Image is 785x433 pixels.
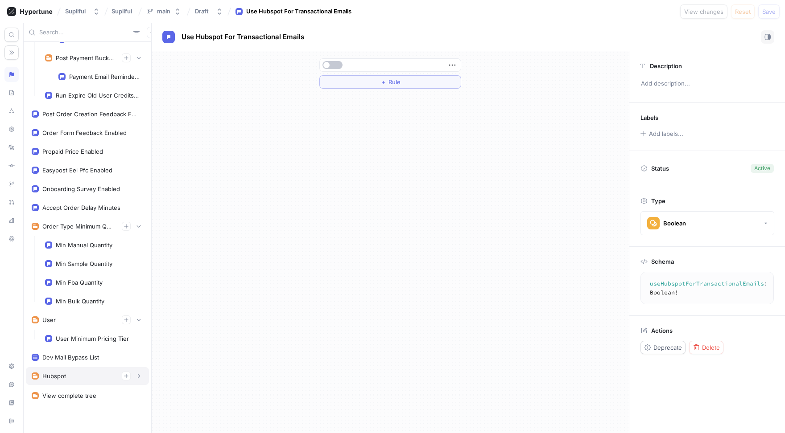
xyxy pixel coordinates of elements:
[4,195,19,210] div: Pull requests
[56,92,140,99] div: Run Expire Old User Credits Cron
[143,4,185,19] button: main
[4,103,19,118] div: Splits
[651,162,669,175] p: Status
[684,9,723,14] span: View changes
[182,33,304,41] span: Use Hubspot For Transactional Emails
[651,258,674,265] p: Schema
[4,176,19,192] div: Branches
[42,392,96,399] div: View complete tree
[640,341,686,354] button: Deprecate
[4,122,19,137] div: Preview
[4,395,19,410] div: Documentation
[640,211,774,235] button: Boolean
[4,377,19,392] div: Live chat
[56,279,103,286] div: Min Fba Quantity
[56,260,112,267] div: Min Sample Quantity
[380,79,386,85] span: ＋
[653,345,682,350] span: Deprecate
[650,62,682,69] p: Description
[112,8,132,14] span: Supliful
[754,164,770,172] div: Active
[42,185,120,192] div: Onboarding Survey Enabled
[4,67,19,82] div: Logic
[4,359,19,374] div: Setup
[702,345,720,350] span: Delete
[640,114,658,121] p: Labels
[191,4,227,19] button: Draft
[39,28,130,37] input: Search...
[735,9,751,14] span: Reset
[731,4,755,19] button: Reset
[319,75,461,89] button: ＋Rule
[65,8,86,15] div: Supliful
[42,223,115,230] div: Order Type Minimum Quantities
[42,167,112,174] div: Easypost Eel Pfc Enabled
[680,4,727,19] button: View changes
[637,76,777,91] p: Add description...
[42,148,103,155] div: Prepaid Price Enabled
[69,73,140,80] div: Payment Email Reminders Enabled
[758,4,780,19] button: Save
[663,220,686,227] div: Boolean
[4,158,19,173] div: Diff
[42,316,56,323] div: User
[651,327,673,334] p: Actions
[62,4,103,19] button: Supliful
[4,85,19,100] div: Schema
[762,9,776,14] span: Save
[388,79,401,85] span: Rule
[56,298,104,305] div: Min Bulk Quantity
[42,110,140,118] div: Post Order Creation Feedback Enabled
[4,231,19,246] div: Settings
[42,129,127,136] div: Order Form Feedback Enabled
[651,197,665,204] p: Type
[42,204,120,211] div: Accept Order Delay Minutes
[4,140,19,155] div: Logs
[689,341,723,354] button: Delete
[195,8,209,15] div: Draft
[246,7,351,16] div: Use Hubspot For Transactional Emails
[4,413,19,429] div: Sign out
[649,131,683,137] div: Add labels...
[56,54,115,61] div: Post Payment Buckets
[637,128,686,139] button: Add labels...
[42,354,99,361] div: Dev Mail Bypass List
[56,241,112,249] div: Min Manual Quantity
[157,8,170,15] div: main
[4,213,19,228] div: Analytics
[56,335,129,342] div: User Minimum Pricing Tier
[42,372,66,380] div: Hubspot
